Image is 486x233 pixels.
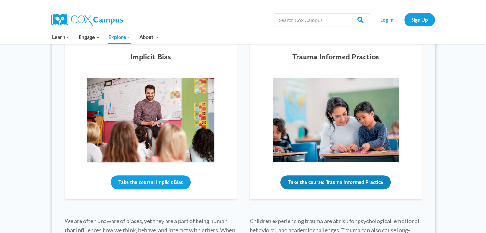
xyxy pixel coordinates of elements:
img: Cox Campus [51,14,123,26]
h5: Implicit Bias [130,52,171,62]
a: Log In [373,13,401,26]
h5: Trauma Informed Practice [292,52,379,62]
a: Sign Up [404,13,435,26]
button: Child menu of Engage [74,30,104,44]
nav: Secondary Navigation [373,13,435,26]
button: Child menu of Explore [104,30,135,44]
img: iStock-1160927576-1536x1024.jpg [87,78,214,162]
a: Implicit Bias Take the course: Implicit Bias [65,43,237,199]
nav: Primary Navigation [48,30,163,44]
button: Child menu of About [135,30,163,44]
button: Take the course: Trauma Informed Practice [280,175,391,189]
input: Search Cox Campus [274,13,370,26]
button: Take the course: Implicit Bias [111,175,191,189]
img: teaching_student_one-1.png [272,78,399,162]
a: Trauma Informed Practice Take the course: Trauma Informed Practice [250,43,422,199]
button: Child menu of Learn [48,30,75,44]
